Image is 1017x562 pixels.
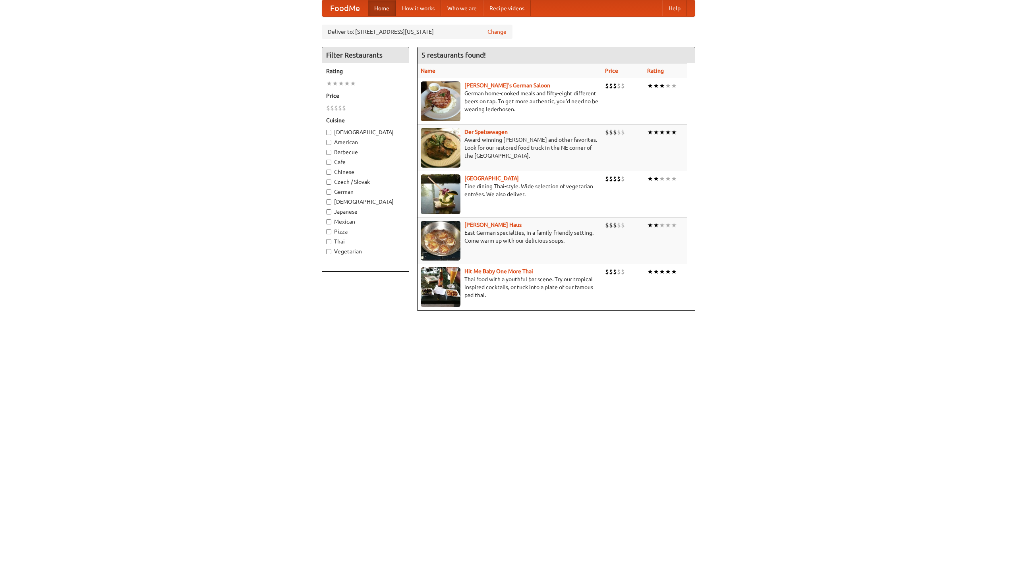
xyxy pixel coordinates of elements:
a: [GEOGRAPHIC_DATA] [464,175,519,182]
li: $ [609,267,613,276]
li: ★ [326,79,332,88]
label: Pizza [326,228,405,236]
label: Vegetarian [326,247,405,255]
li: $ [605,267,609,276]
a: Price [605,68,618,74]
li: ★ [659,267,665,276]
li: $ [605,174,609,183]
img: satay.jpg [421,174,460,214]
li: $ [617,174,621,183]
li: $ [613,81,617,90]
li: $ [613,221,617,230]
div: Deliver to: [STREET_ADDRESS][US_STATE] [322,25,512,39]
input: Czech / Slovak [326,180,331,185]
ng-pluralize: 5 restaurants found! [421,51,486,59]
li: $ [338,104,342,112]
input: Cafe [326,160,331,165]
img: speisewagen.jpg [421,128,460,168]
a: Recipe videos [483,0,531,16]
input: [DEMOGRAPHIC_DATA] [326,199,331,205]
p: Award-winning [PERSON_NAME] and other favorites. Look for our restored food truck in the NE corne... [421,136,599,160]
li: ★ [653,267,659,276]
input: American [326,140,331,145]
a: [PERSON_NAME] Haus [464,222,522,228]
li: ★ [653,174,659,183]
input: Chinese [326,170,331,175]
li: ★ [659,221,665,230]
a: How it works [396,0,441,16]
label: Chinese [326,168,405,176]
li: ★ [671,128,677,137]
li: $ [605,221,609,230]
h5: Cuisine [326,116,405,124]
p: Thai food with a youthful bar scene. Try our tropical inspired cocktails, or tuck into a plate of... [421,275,599,299]
li: $ [334,104,338,112]
li: ★ [647,267,653,276]
a: [PERSON_NAME]'s German Saloon [464,82,550,89]
li: ★ [659,174,665,183]
li: ★ [350,79,356,88]
input: Vegetarian [326,249,331,254]
li: ★ [338,79,344,88]
label: Thai [326,238,405,245]
a: FoodMe [322,0,368,16]
li: $ [342,104,346,112]
label: Barbecue [326,148,405,156]
label: Japanese [326,208,405,216]
li: ★ [653,81,659,90]
p: Fine dining Thai-style. Wide selection of vegetarian entrées. We also deliver. [421,182,599,198]
a: Der Speisewagen [464,129,508,135]
li: $ [609,221,613,230]
a: Who we are [441,0,483,16]
li: ★ [671,81,677,90]
li: ★ [665,221,671,230]
input: Pizza [326,229,331,234]
li: ★ [665,267,671,276]
li: $ [621,81,625,90]
li: ★ [659,81,665,90]
li: ★ [665,174,671,183]
input: Thai [326,239,331,244]
input: German [326,189,331,195]
h4: Filter Restaurants [322,47,409,63]
li: $ [609,128,613,137]
li: ★ [665,128,671,137]
li: ★ [653,128,659,137]
li: $ [617,221,621,230]
h5: Rating [326,67,405,75]
label: American [326,138,405,146]
label: Cafe [326,158,405,166]
input: Japanese [326,209,331,214]
label: [DEMOGRAPHIC_DATA] [326,198,405,206]
input: Barbecue [326,150,331,155]
a: Change [487,28,507,36]
li: ★ [653,221,659,230]
input: Mexican [326,219,331,224]
li: ★ [665,81,671,90]
li: $ [617,81,621,90]
label: Mexican [326,218,405,226]
li: ★ [647,174,653,183]
label: Czech / Slovak [326,178,405,186]
a: Hit Me Baby One More Thai [464,268,533,274]
p: German home-cooked meals and fifty-eight different beers on tap. To get more authentic, you'd nee... [421,89,599,113]
li: $ [609,174,613,183]
li: $ [613,267,617,276]
label: [DEMOGRAPHIC_DATA] [326,128,405,136]
li: ★ [659,128,665,137]
li: $ [605,81,609,90]
li: ★ [671,174,677,183]
img: esthers.jpg [421,81,460,121]
a: Name [421,68,435,74]
li: ★ [671,267,677,276]
li: ★ [671,221,677,230]
li: $ [609,81,613,90]
li: ★ [344,79,350,88]
li: $ [326,104,330,112]
label: German [326,188,405,196]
